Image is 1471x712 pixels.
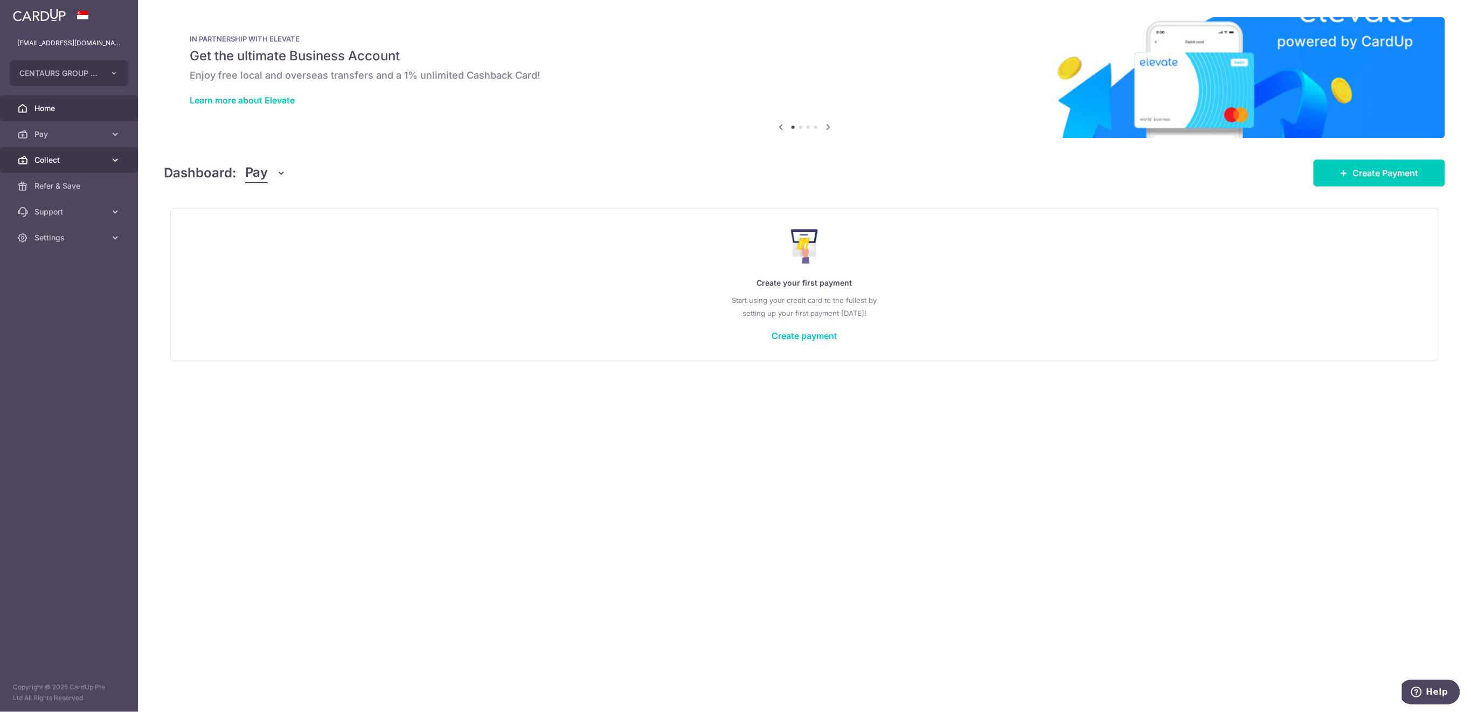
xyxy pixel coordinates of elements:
[164,17,1445,138] img: Renovation banner
[791,229,818,264] img: Make Payment
[190,47,1419,65] h5: Get the ultimate Business Account
[1353,167,1419,179] span: Create Payment
[772,330,837,341] a: Create payment
[192,276,1417,289] p: Create your first payment
[34,129,106,140] span: Pay
[34,206,106,217] span: Support
[34,232,106,243] span: Settings
[1314,160,1445,186] a: Create Payment
[192,294,1417,320] p: Start using your credit card to the fullest by setting up your first payment [DATE]!
[34,181,106,191] span: Refer & Save
[190,34,1419,43] p: IN PARTNERSHIP WITH ELEVATE
[19,68,99,79] span: CENTAURS GROUP PRIVATE LIMITED
[245,163,287,183] button: Pay
[13,9,66,22] img: CardUp
[190,95,295,106] a: Learn more about Elevate
[34,103,106,114] span: Home
[17,38,121,49] p: [EMAIL_ADDRESS][DOMAIN_NAME]
[190,69,1419,82] h6: Enjoy free local and overseas transfers and a 1% unlimited Cashback Card!
[10,60,128,86] button: CENTAURS GROUP PRIVATE LIMITED
[245,163,268,183] span: Pay
[34,155,106,165] span: Collect
[1402,680,1460,707] iframe: Opens a widget where you can find more information
[164,163,237,183] h4: Dashboard:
